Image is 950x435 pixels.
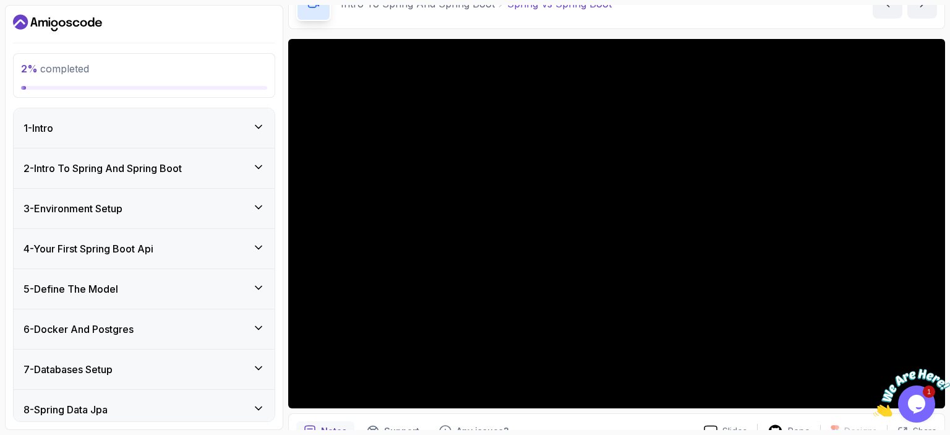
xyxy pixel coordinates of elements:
button: 5-Define The Model [14,269,275,309]
button: 3-Environment Setup [14,189,275,228]
h3: 7 - Databases Setup [24,362,113,377]
span: 2 % [21,62,38,75]
span: completed [21,62,89,75]
h3: 3 - Environment Setup [24,201,122,216]
h3: 4 - Your First Spring Boot Api [24,241,153,256]
iframe: chat widget [873,358,950,416]
button: 4-Your First Spring Boot Api [14,229,275,269]
h3: 6 - Docker And Postgres [24,322,134,337]
iframe: 1 - Spring vs Spring Boot [288,39,945,408]
button: 1-Intro [14,108,275,148]
h3: 2 - Intro To Spring And Spring Boot [24,161,182,176]
a: Dashboard [13,13,102,33]
h3: 5 - Define The Model [24,282,118,296]
button: 7-Databases Setup [14,350,275,389]
h3: 1 - Intro [24,121,53,136]
button: 8-Spring Data Jpa [14,390,275,429]
button: 2-Intro To Spring And Spring Boot [14,149,275,188]
h3: 8 - Spring Data Jpa [24,402,108,417]
button: 6-Docker And Postgres [14,309,275,349]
